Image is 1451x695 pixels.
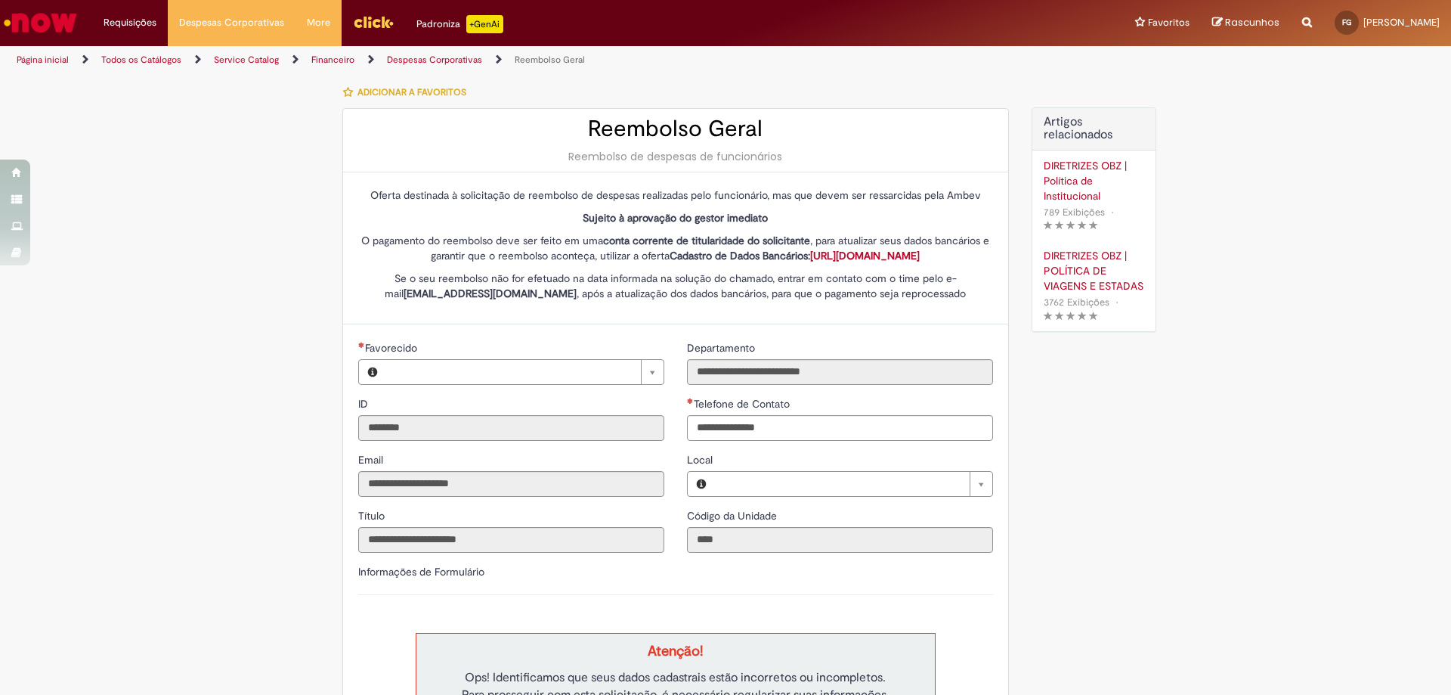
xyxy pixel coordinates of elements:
[358,527,664,553] input: Título
[358,452,386,467] label: Somente leitura - Email
[1342,17,1351,27] span: FG
[353,11,394,33] img: click_logo_yellow_360x200.png
[648,642,703,660] strong: Atenção!
[1044,206,1105,219] span: 789 Exibições
[687,341,758,355] span: Somente leitura - Departamento
[101,54,181,66] a: Todos os Catálogos
[670,249,920,262] strong: Cadastro de Dados Bancários:
[17,54,69,66] a: Página inicial
[1044,116,1144,142] h3: Artigos relacionados
[358,397,371,411] span: Somente leitura - ID
[365,341,420,355] span: Necessários - Favorecido
[358,271,993,301] p: Se o seu reembolso não for efetuado na data informada na solução do chamado, entrar em contato co...
[1363,16,1440,29] span: [PERSON_NAME]
[583,211,768,225] strong: Sujeito à aprovação do gestor imediato
[179,15,284,30] span: Despesas Corporativas
[358,415,664,441] input: ID
[358,508,388,523] label: Somente leitura - Título
[687,359,993,385] input: Departamento
[687,453,716,467] span: Local
[515,54,585,66] a: Reembolso Geral
[687,415,993,441] input: Telefone de Contato
[214,54,279,66] a: Service Catalog
[603,234,810,247] strong: conta corrente de titularidade do solicitante
[358,188,993,203] p: Oferta destinada à solicitação de reembolso de despesas realizadas pelo funcionário, mas que deve...
[358,233,993,263] p: O pagamento do reembolso deve ser feito em uma , para atualizar seus dados bancários e garantir q...
[311,54,354,66] a: Financeiro
[2,8,79,38] img: ServiceNow
[810,249,920,262] a: [URL][DOMAIN_NAME]
[386,360,664,384] a: Limpar campo Favorecido
[358,342,365,348] span: Necessários
[687,340,758,355] label: Somente leitura - Departamento
[357,86,466,98] span: Adicionar a Favoritos
[1044,158,1144,203] a: DIRETRIZES OBZ | Política de Institucional
[11,46,956,74] ul: Trilhas de página
[358,396,371,411] label: Somente leitura - ID
[1044,296,1109,309] span: 3762 Exibições
[715,472,992,496] a: Limpar campo Local
[694,397,793,411] span: Telefone de Contato
[104,15,156,30] span: Requisições
[1112,292,1122,312] span: •
[307,15,330,30] span: More
[1225,15,1279,29] span: Rascunhos
[359,360,386,384] button: Favorecido, Visualizar este registro
[688,472,715,496] button: Local, Visualizar este registro
[1044,248,1144,293] a: DIRETRIZES OBZ | POLÍTICA DE VIAGENS E ESTADAS
[687,508,780,523] label: Somente leitura - Código da Unidade
[1148,15,1190,30] span: Favoritos
[358,471,664,497] input: Email
[687,398,694,404] span: Obrigatório Preenchido
[387,54,482,66] a: Despesas Corporativas
[358,565,484,579] label: Informações de Formulário
[358,453,386,467] span: Somente leitura - Email
[466,15,503,33] p: +GenAi
[358,116,993,141] h2: Reembolso Geral
[416,15,503,33] div: Padroniza
[465,670,886,685] span: Ops! Identificamos que seus dados cadastrais estão incorretos ou incompletos.
[1212,16,1279,30] a: Rascunhos
[358,509,388,523] span: Somente leitura - Título
[358,149,993,164] div: Reembolso de despesas de funcionários
[1108,202,1117,222] span: •
[687,527,993,553] input: Código da Unidade
[404,287,577,300] strong: [EMAIL_ADDRESS][DOMAIN_NAME]
[687,509,780,523] span: Somente leitura - Código da Unidade
[342,76,475,108] button: Adicionar a Favoritos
